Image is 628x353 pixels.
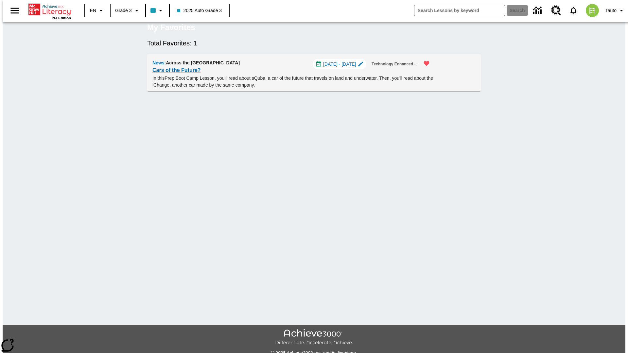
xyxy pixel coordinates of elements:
[419,56,434,71] button: Remove from Favorites
[323,61,356,68] span: [DATE] - [DATE]
[152,76,433,88] testabrev: Prep Boot Camp Lesson, you'll read about sQuba, a car of the future that travels on land and unde...
[529,2,547,20] a: Data Center
[152,60,165,65] span: News
[113,5,143,16] button: Grade: Grade 3, Select a grade
[275,329,353,346] img: Achieve3000 Differentiate Accelerate Achieve
[605,7,617,14] span: Tauto
[152,75,434,89] p: In this
[369,59,421,70] button: Technology Enhanced Item
[147,22,195,33] h5: My Favorites
[115,7,132,14] span: Grade 3
[148,5,167,16] button: Class color is light blue. Change class color
[165,60,240,65] span: : Across the [GEOGRAPHIC_DATA]
[28,3,71,16] a: Home
[28,2,71,20] div: Home
[565,2,582,19] a: Notifications
[603,5,628,16] button: Profile/Settings
[582,2,603,19] button: Select a new avatar
[372,61,418,68] span: Technology Enhanced Item
[414,5,505,16] input: search field
[313,59,366,69] div: Jul 01 - Aug 01 Choose Dates
[5,1,25,20] button: Open side menu
[147,38,481,48] h6: Total Favorites: 1
[547,2,565,19] a: Resource Center, Will open in new tab
[152,66,201,75] a: Cars of the Future?
[586,4,599,17] img: avatar image
[52,16,71,20] span: NJ Edition
[177,7,222,14] span: 2025 Auto Grade 3
[87,5,108,16] button: Language: EN, Select a language
[90,7,96,14] span: EN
